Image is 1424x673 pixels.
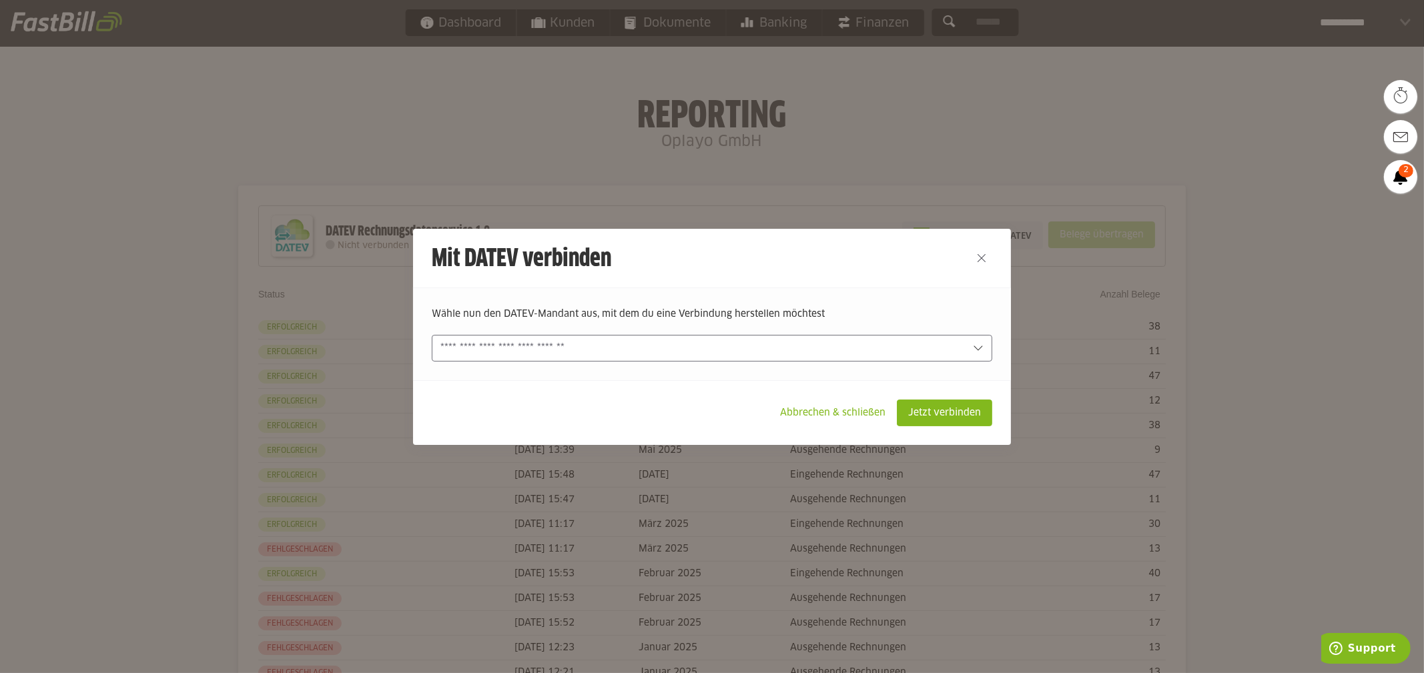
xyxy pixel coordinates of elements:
iframe: Opens a widget where you can find more information [1321,633,1411,666]
span: 2 [1399,164,1413,177]
p: Wähle nun den DATEV-Mandant aus, mit dem du eine Verbindung herstellen möchtest [432,307,992,321]
a: 2 [1384,160,1417,193]
sl-button: Abbrechen & schließen [769,400,897,426]
sl-button: Jetzt verbinden [897,400,992,426]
